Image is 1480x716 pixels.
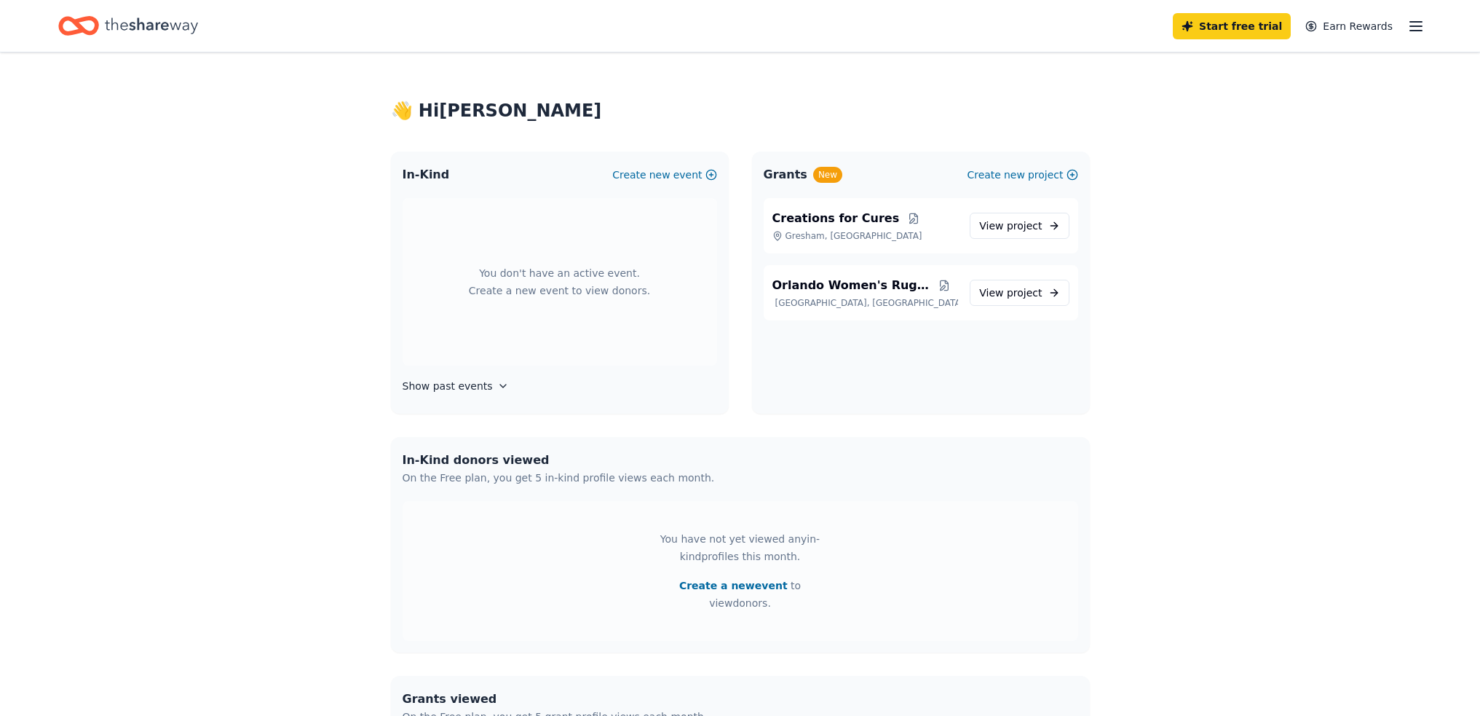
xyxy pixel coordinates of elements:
[391,99,1090,122] div: 👋 Hi [PERSON_NAME]
[764,166,807,184] span: Grants
[403,691,708,708] div: Grants viewed
[403,377,509,395] button: Show past events
[1004,166,1025,184] span: new
[970,280,1069,306] a: View project
[979,284,1042,302] span: View
[58,9,198,43] a: Home
[403,452,715,469] div: In-Kind donors viewed
[772,210,900,227] span: Creations for Cures
[649,166,670,184] span: new
[612,166,716,184] button: Createnewevent
[403,377,493,395] h4: Show past events
[403,166,450,184] span: In-Kind
[649,577,831,612] span: to view donors .
[403,469,715,487] div: On the Free plan, you get 5 in-kind profile views each month.
[772,277,930,294] span: Orlando Women's Rugby
[813,167,842,183] div: New
[1297,13,1401,39] a: Earn Rewards
[403,198,717,366] div: You don't have an active event. Create a new event to view donors.
[772,230,959,242] p: Gresham, [GEOGRAPHIC_DATA]
[1173,13,1291,39] a: Start free trial
[1007,220,1042,232] span: project
[679,577,788,594] button: Create a newevent
[967,166,1077,184] button: Createnewproject
[979,217,1042,235] span: View
[772,297,959,309] p: [GEOGRAPHIC_DATA], [GEOGRAPHIC_DATA]
[1007,287,1042,299] span: project
[649,530,831,565] div: You have not yet viewed any in-kind profiles this month.
[970,213,1069,239] a: View project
